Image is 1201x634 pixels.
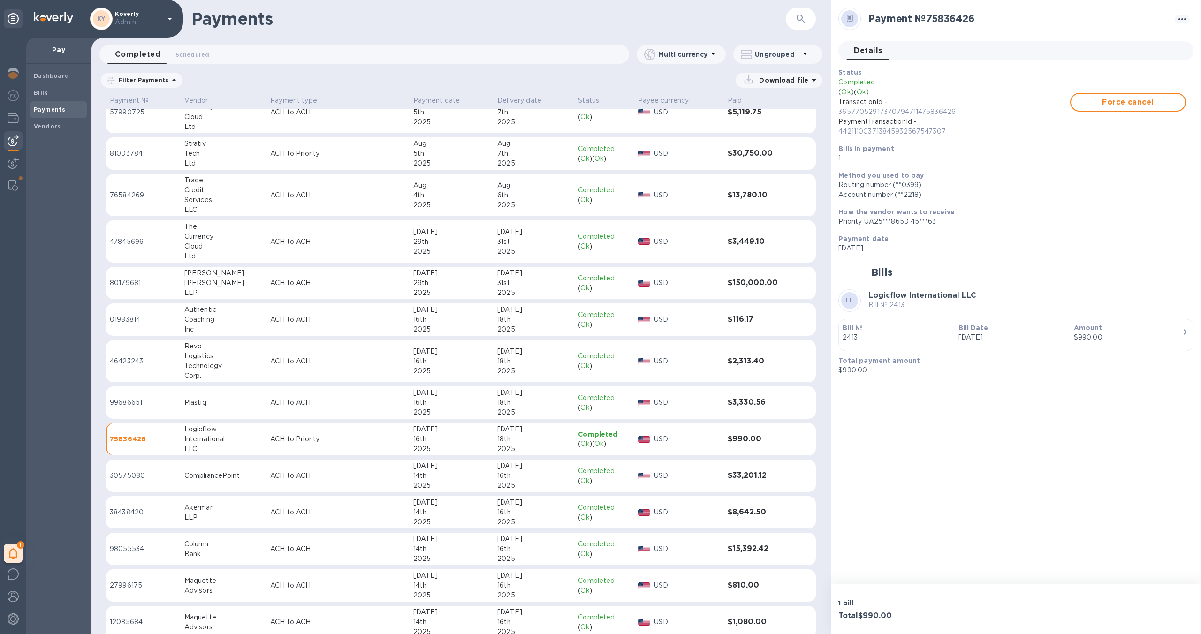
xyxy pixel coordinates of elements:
[578,466,630,476] p: Completed
[270,581,405,590] p: ACH to ACH
[580,513,590,522] p: Ok
[497,237,570,247] div: 31st
[413,398,490,408] div: 16th
[413,149,490,158] div: 5th
[110,507,177,517] p: 38438420
[184,371,263,381] div: Corp.
[413,444,490,454] div: 2025
[838,117,1070,136] p: PaymentTransactionId -
[638,358,651,364] img: USD
[413,388,490,398] div: [DATE]
[497,325,570,334] div: 2025
[184,96,220,106] span: Vendor
[497,424,570,434] div: [DATE]
[497,398,570,408] div: 18th
[184,434,263,444] div: International
[578,393,630,403] p: Completed
[638,317,651,323] img: USD
[413,507,490,517] div: 14th
[578,154,630,164] div: ( ) ( )
[184,122,263,132] div: Ltd
[413,544,490,554] div: 14th
[497,96,554,106] span: Delivery date
[578,549,630,559] div: ( )
[413,617,490,627] div: 14th
[838,611,1012,620] h3: Total $990.00
[497,471,570,481] div: 16th
[580,476,590,486] p: Ok
[270,356,405,366] p: ACH to ACH
[184,205,263,215] div: LLC
[115,17,162,27] p: Admin
[838,598,1012,608] p: 1 bill
[110,190,177,200] p: 76584269
[497,96,541,106] p: Delivery date
[868,13,1171,24] h2: Payment № 75836426
[755,75,808,85] p: Download file
[578,273,630,283] p: Completed
[115,76,168,84] p: Filter Payments
[184,325,263,334] div: Inc
[728,357,793,366] h3: $2,313.40
[413,356,490,366] div: 16th
[838,153,1186,163] p: 1
[497,107,570,117] div: 7th
[413,571,490,581] div: [DATE]
[497,498,570,507] div: [DATE]
[413,325,490,334] div: 2025
[34,45,84,54] p: Pay
[638,436,651,443] img: USD
[184,539,263,549] div: Column
[728,435,793,444] h3: $990.00
[638,96,701,106] span: Payee currency
[1074,324,1102,332] b: Amount
[497,366,570,376] div: 2025
[838,97,1070,117] p: TransactionId -
[413,158,490,168] div: 2025
[728,581,793,590] h3: $810.00
[497,247,570,257] div: 2025
[270,190,405,200] p: ACH to ACH
[578,503,630,513] p: Completed
[654,149,720,158] p: USD
[413,498,490,507] div: [DATE]
[413,408,490,417] div: 2025
[184,251,263,261] div: Ltd
[755,50,799,59] p: Ungrouped
[34,123,61,130] b: Vendors
[497,617,570,627] div: 16th
[728,96,754,106] span: Paid
[868,291,976,300] b: Logicflow International LLC
[580,549,590,559] p: Ok
[184,139,263,149] div: Strativ
[413,315,490,325] div: 16th
[110,278,177,288] p: 80179681
[497,117,570,127] div: 2025
[413,190,490,200] div: 4th
[654,356,720,366] p: USD
[578,439,630,449] div: ( ) ( )
[578,612,630,622] p: Completed
[110,315,177,325] p: 01983814
[654,507,720,517] p: USD
[638,619,651,626] img: USD
[578,283,630,293] div: ( )
[184,268,263,278] div: [PERSON_NAME]
[497,356,570,366] div: 18th
[413,517,490,527] div: 2025
[115,48,160,61] span: Completed
[413,96,460,106] p: Payment date
[497,190,570,200] div: 6th
[270,315,405,325] p: ACH to ACH
[578,320,630,330] div: ( )
[638,192,651,198] img: USD
[184,503,263,513] div: Akerman
[857,87,866,97] p: Ok
[654,278,720,288] p: USD
[497,507,570,517] div: 16th
[110,149,177,158] p: 81003784
[110,356,177,366] p: 46423243
[413,607,490,617] div: [DATE]
[654,434,720,444] p: USD
[270,507,405,517] p: ACH to ACH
